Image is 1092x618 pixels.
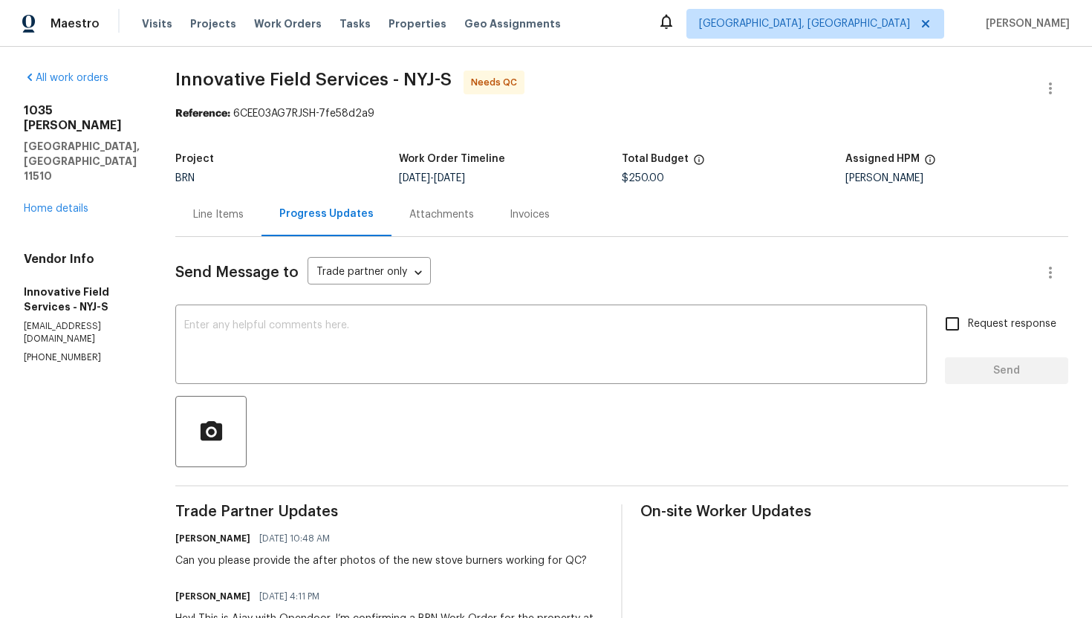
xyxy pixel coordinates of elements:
[339,19,371,29] span: Tasks
[699,16,910,31] span: [GEOGRAPHIC_DATA], [GEOGRAPHIC_DATA]
[399,154,505,164] h5: Work Order Timeline
[845,173,1069,183] div: [PERSON_NAME]
[259,589,319,604] span: [DATE] 4:11 PM
[175,553,587,568] div: Can you please provide the after photos of the new stove burners working for QC?
[471,75,523,90] span: Needs QC
[693,154,705,173] span: The total cost of line items that have been proposed by Opendoor. This sum includes line items th...
[622,154,689,164] h5: Total Budget
[464,16,561,31] span: Geo Assignments
[24,320,140,345] p: [EMAIL_ADDRESS][DOMAIN_NAME]
[279,206,374,221] div: Progress Updates
[24,73,108,83] a: All work orders
[175,531,250,546] h6: [PERSON_NAME]
[175,504,603,519] span: Trade Partner Updates
[175,154,214,164] h5: Project
[254,16,322,31] span: Work Orders
[24,139,140,183] h5: [GEOGRAPHIC_DATA], [GEOGRAPHIC_DATA] 11510
[924,154,936,173] span: The hpm assigned to this work order.
[640,504,1068,519] span: On-site Worker Updates
[845,154,920,164] h5: Assigned HPM
[142,16,172,31] span: Visits
[399,173,465,183] span: -
[24,351,140,364] p: [PHONE_NUMBER]
[399,173,430,183] span: [DATE]
[259,531,330,546] span: [DATE] 10:48 AM
[24,204,88,214] a: Home details
[622,173,664,183] span: $250.00
[24,252,140,267] h4: Vendor Info
[175,265,299,280] span: Send Message to
[409,207,474,222] div: Attachments
[510,207,550,222] div: Invoices
[175,71,452,88] span: Innovative Field Services - NYJ-S
[175,106,1068,121] div: 6CEE03AG7RJSH-7fe58d2a9
[51,16,100,31] span: Maestro
[193,207,244,222] div: Line Items
[980,16,1070,31] span: [PERSON_NAME]
[389,16,446,31] span: Properties
[434,173,465,183] span: [DATE]
[308,261,431,285] div: Trade partner only
[190,16,236,31] span: Projects
[968,316,1056,332] span: Request response
[175,108,230,119] b: Reference:
[175,173,195,183] span: BRN
[24,284,140,314] h5: Innovative Field Services - NYJ-S
[24,103,140,133] h2: 1035 [PERSON_NAME]
[175,589,250,604] h6: [PERSON_NAME]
